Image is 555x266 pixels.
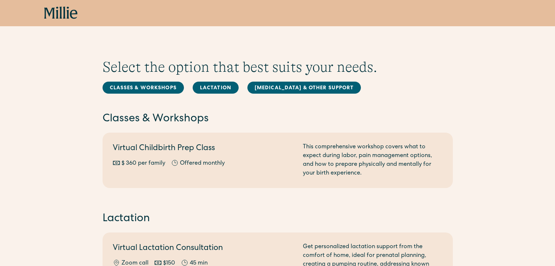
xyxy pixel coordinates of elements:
[103,112,453,127] h2: Classes & Workshops
[303,143,443,178] div: This comprehensive workshop covers what to expect during labor, pain management options, and how ...
[180,159,225,168] div: Offered monthly
[103,133,453,188] a: Virtual Childbirth Prep Class$ 360 per familyOffered monthlyThis comprehensive workshop covers wh...
[103,211,453,227] h2: Lactation
[193,82,239,94] a: Lactation
[113,143,294,155] h2: Virtual Childbirth Prep Class
[122,159,165,168] div: $ 360 per family
[247,82,361,94] a: [MEDICAL_DATA] & Other Support
[113,243,294,255] h2: Virtual Lactation Consultation
[103,82,184,94] a: Classes & Workshops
